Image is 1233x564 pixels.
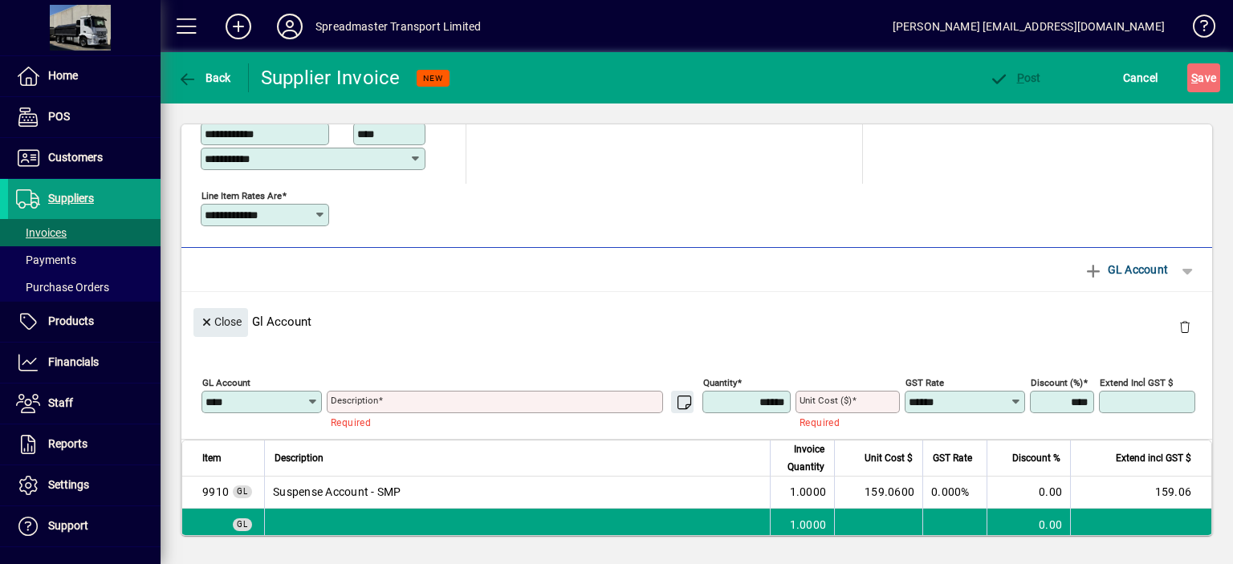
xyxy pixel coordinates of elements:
td: 159.06 [1070,477,1211,509]
mat-label: Unit Cost ($) [800,395,852,406]
span: Customers [48,151,103,164]
mat-label: Quantity [703,376,737,387]
span: Reports [48,437,87,450]
app-page-header-button: Delete [1166,319,1204,334]
span: Close [200,309,242,335]
div: Gl Account [181,292,1212,351]
button: Post [985,63,1045,92]
a: Customers [8,138,161,178]
span: Payments [16,254,76,266]
a: Payments [8,246,161,274]
span: GST Rate [933,449,972,467]
a: Reports [8,424,161,465]
app-page-header-button: Close [189,314,252,328]
a: Home [8,56,161,96]
mat-label: GST rate [905,376,944,387]
span: GL [237,520,248,529]
span: GL [237,487,248,496]
span: Staff [48,396,73,409]
mat-error: Required [331,413,685,430]
a: Staff [8,383,161,424]
a: Support [8,506,161,546]
span: Extend incl GST $ [1116,449,1191,467]
div: [PERSON_NAME] [EMAIL_ADDRESS][DOMAIN_NAME] [893,14,1165,39]
td: 0.00 [987,509,1070,541]
span: ost [989,71,1041,84]
button: Close [193,308,248,337]
td: 1.0000 [770,509,834,541]
app-page-header-button: Back [161,63,249,92]
span: Item [202,449,222,467]
span: Discount % [1012,449,1060,467]
a: Knowledge Base [1181,3,1213,55]
a: Settings [8,465,161,505]
a: Invoices [8,219,161,246]
span: Suspense Account [202,484,229,500]
mat-error: Required [800,413,887,430]
mat-label: Line item rates are [201,189,282,201]
span: Financials [48,355,99,368]
span: Cancel [1123,65,1158,91]
span: NEW [423,73,443,83]
button: Profile [264,12,315,41]
span: POS [48,110,70,123]
a: Purchase Orders [8,274,161,301]
mat-label: Description [331,395,378,406]
mat-label: GL Account [202,376,250,387]
span: Products [48,314,94,327]
span: Home [48,69,78,82]
td: 0.00 [987,477,1070,509]
button: Cancel [1119,63,1162,92]
td: 0.000% [922,477,987,509]
div: Supplier Invoice [261,65,401,91]
button: Add [213,12,264,41]
button: Save [1187,63,1220,92]
span: Settings [48,478,89,491]
span: Description [275,449,324,467]
td: Suspense Account - SMP [264,477,770,509]
td: 1.0000 [770,477,834,509]
span: S [1191,71,1198,84]
span: Invoices [16,226,67,239]
span: Back [177,71,231,84]
mat-label: Discount (%) [1031,376,1083,387]
a: Products [8,302,161,342]
span: ave [1191,65,1216,91]
span: Support [48,519,88,532]
div: Spreadmaster Transport Limited [315,14,481,39]
a: Financials [8,343,161,383]
a: POS [8,97,161,137]
span: P [1017,71,1024,84]
button: Back [173,63,235,92]
span: Invoice Quantity [780,440,824,476]
span: Unit Cost $ [865,449,913,467]
td: 159.0600 [834,477,922,509]
button: Delete [1166,308,1204,347]
span: Purchase Orders [16,281,109,294]
mat-label: Extend incl GST $ [1100,376,1173,387]
span: Suppliers [48,192,94,205]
